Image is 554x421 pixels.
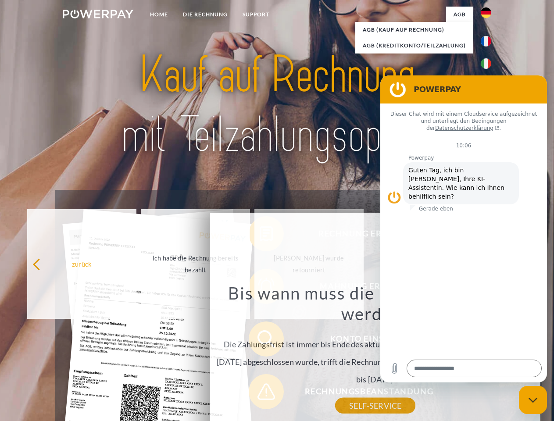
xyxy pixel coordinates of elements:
[32,258,131,270] div: zurück
[63,10,133,18] img: logo-powerpay-white.svg
[481,7,491,18] img: de
[481,36,491,46] img: fr
[380,75,547,382] iframe: Messaging-Fenster
[143,7,175,22] a: Home
[215,282,536,325] h3: Bis wann muss die Rechnung bezahlt werden?
[481,58,491,69] img: it
[355,22,473,38] a: AGB (Kauf auf Rechnung)
[335,398,415,414] a: SELF-SERVICE
[146,252,245,276] div: Ich habe die Rechnung bereits bezahlt
[175,7,235,22] a: DIE RECHNUNG
[519,386,547,414] iframe: Schaltfläche zum Öffnen des Messaging-Fensters; Konversation läuft
[355,38,473,54] a: AGB (Kreditkonto/Teilzahlung)
[215,282,536,406] div: Die Zahlungsfrist ist immer bis Ende des aktuellen Monats. Wenn die Bestellung z.B. am [DATE] abg...
[446,7,473,22] a: agb
[84,42,470,168] img: title-powerpay_de.svg
[235,7,277,22] a: SUPPORT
